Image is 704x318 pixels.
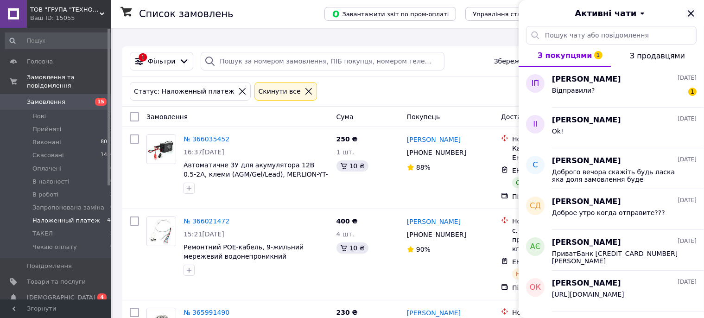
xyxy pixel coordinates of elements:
[532,78,539,89] span: ІП
[688,88,697,96] span: 1
[110,125,114,134] span: 5
[501,113,569,121] span: Доставка та оплата
[146,134,176,164] a: Фото товару
[30,14,111,22] div: Ваш ID: 15055
[552,127,564,135] span: Ok!
[32,229,53,238] span: ТАКЕЛ
[545,7,678,19] button: Активні чати
[512,144,607,162] div: Канів, №1: вул. Енергетиків, 82
[27,57,53,66] span: Головна
[678,237,697,245] span: [DATE]
[32,191,58,199] span: В роботі
[139,8,233,19] h1: Список замовлень
[146,216,176,246] a: Фото товару
[678,74,697,82] span: [DATE]
[405,146,468,159] div: [PHONE_NUMBER]
[678,278,697,286] span: [DATE]
[407,135,461,144] a: [PERSON_NAME]
[184,309,229,316] a: № 365991490
[110,165,114,173] span: 0
[336,242,368,254] div: 10 ₴
[184,230,224,238] span: 15:21[DATE]
[101,138,114,146] span: 8075
[27,73,111,90] span: Замовлення та повідомлення
[95,98,107,106] span: 15
[512,268,607,280] div: На шляху до одержувача
[512,216,607,226] div: Нова Пошта
[552,74,621,85] span: [PERSON_NAME]
[407,217,461,226] a: [PERSON_NAME]
[201,52,444,70] input: Пошук за номером замовлення, ПІБ покупця, номером телефону, Email, номером накладної
[416,246,431,253] span: 90%
[552,237,621,248] span: [PERSON_NAME]
[107,112,114,121] span: 15
[685,8,697,19] button: Закрити
[530,282,541,293] span: ОК
[519,108,704,148] button: ІІ[PERSON_NAME][DATE]Ok!
[27,98,65,106] span: Замовлення
[519,67,704,108] button: ІП[PERSON_NAME][DATE]Відправили?1
[512,167,590,174] span: ЕН: 20 4512 6833 6684
[32,178,70,186] span: В наявності
[32,216,100,225] span: Наложенный платеж
[575,7,636,19] span: Активні чати
[512,226,607,254] div: с. Хоросно, Пункт приймання-видачі (до 30 кг): вул. [STREET_ADDRESS]
[110,229,114,238] span: 1
[147,135,176,164] img: Фото товару
[146,113,188,121] span: Замовлення
[101,151,114,159] span: 1440
[552,291,624,298] span: [URL][DOMAIN_NAME]
[148,57,175,66] span: Фільтри
[336,135,358,143] span: 250 ₴
[630,51,685,60] span: З продавцями
[184,148,224,156] span: 16:37[DATE]
[678,115,697,123] span: [DATE]
[538,51,592,60] span: З покупцями
[184,161,328,187] span: Автоматичне ЗУ для акумулятора 12В 0.5-2А, клеми (AGM/Gel/Lead), MERLION-YT-CH-12200
[30,6,100,14] span: ТОВ "ГРУПА "ТЕХНОДНІПРО"
[27,293,95,302] span: [DEMOGRAPHIC_DATA]
[530,242,540,252] span: АЄ
[132,86,236,96] div: Статус: Наложенный платеж
[512,177,554,188] div: Отримано
[405,228,468,241] div: [PHONE_NUMBER]
[32,243,77,251] span: Чекаю оплату
[519,230,704,271] button: АЄ[PERSON_NAME][DATE]ПриватБанк [CREDIT_CARD_NUMBER] [PERSON_NAME]
[678,197,697,204] span: [DATE]
[32,138,61,146] span: Виконані
[526,26,697,45] input: Пошук чату або повідомлення
[32,204,104,212] span: Запропонована заміна
[107,216,114,225] span: 44
[32,112,46,121] span: Нові
[512,134,607,144] div: Нова Пошта
[336,217,358,225] span: 400 ₴
[594,51,603,59] span: 1
[494,57,562,66] span: Збережені фільтри:
[552,168,684,183] span: Доброго вечора скажіть будь ласка яка доля замовлення буде відправлення чи ні? Чи відмовлятися і ...
[407,113,440,121] span: Покупець
[184,135,229,143] a: № 366035452
[465,7,551,21] button: Управління статусами
[184,243,304,260] a: Ремонтний POE-кабель, 9-жильний мережевий водонепроникний
[110,178,114,186] span: 0
[32,151,64,159] span: Скасовані
[27,262,72,270] span: Повідомлення
[336,148,355,156] span: 1 шт.
[512,258,590,266] span: ЕН: 20 4512 6833 8934
[611,45,704,67] button: З продавцями
[336,309,358,316] span: 230 ₴
[336,113,354,121] span: Cума
[533,119,537,130] span: ІІ
[324,7,456,21] button: Завантажити звіт по пром-оплаті
[552,87,595,94] span: Відправили?
[519,45,611,67] button: З покупцями1
[678,156,697,164] span: [DATE]
[336,230,355,238] span: 4 шт.
[552,197,621,207] span: [PERSON_NAME]
[32,165,62,173] span: Оплачені
[519,189,704,230] button: СД[PERSON_NAME][DATE]Доброе утро когда отправите???
[332,10,449,18] span: Завантажити звіт по пром-оплаті
[147,217,176,246] img: Фото товару
[336,160,368,172] div: 10 ₴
